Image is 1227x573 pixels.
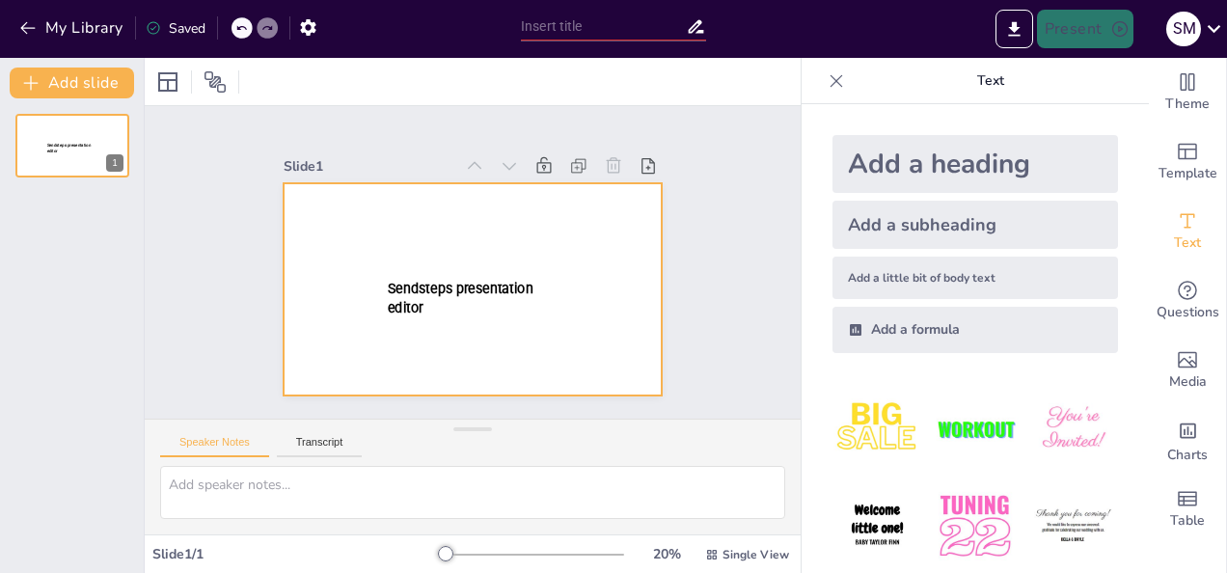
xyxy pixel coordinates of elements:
img: 4.jpeg [832,481,922,571]
span: Table [1170,510,1205,532]
span: Text [1174,232,1201,254]
div: Saved [146,19,205,38]
div: Slide 1 [284,157,452,176]
button: Export to PowerPoint [995,10,1033,48]
button: Speaker Notes [160,436,269,457]
button: Present [1037,10,1133,48]
span: Position [204,70,227,94]
span: Theme [1165,94,1210,115]
button: Transcript [277,436,363,457]
div: Add charts and graphs [1149,405,1226,475]
div: Add text boxes [1149,197,1226,266]
div: 20 % [643,545,690,563]
div: Change the overall theme [1149,58,1226,127]
img: 3.jpeg [1028,384,1118,474]
div: Add a subheading [832,201,1118,249]
div: S M [1166,12,1201,46]
p: Text [852,58,1130,104]
div: Add a little bit of body text [832,257,1118,299]
img: 5.jpeg [930,481,1020,571]
div: Add a heading [832,135,1118,193]
div: Layout [152,67,183,97]
span: Sendsteps presentation editor [47,143,91,153]
span: Media [1169,371,1207,393]
div: Get real-time input from your audience [1149,266,1226,336]
div: Add a table [1149,475,1226,544]
div: Add a formula [832,307,1118,353]
span: Charts [1167,445,1208,466]
img: 1.jpeg [832,384,922,474]
button: My Library [14,13,131,43]
div: 1 [106,154,123,172]
button: Add slide [10,68,134,98]
span: Single View [723,547,789,562]
div: Add images, graphics, shapes or video [1149,336,1226,405]
span: Template [1159,163,1217,184]
div: Add ready made slides [1149,127,1226,197]
img: 6.jpeg [1028,481,1118,571]
span: Sendsteps presentation editor [388,281,532,316]
div: 1 [15,114,129,177]
input: Insert title [521,13,686,41]
div: Slide 1 / 1 [152,545,439,563]
img: 2.jpeg [930,384,1020,474]
span: Questions [1157,302,1219,323]
button: S M [1166,10,1201,48]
